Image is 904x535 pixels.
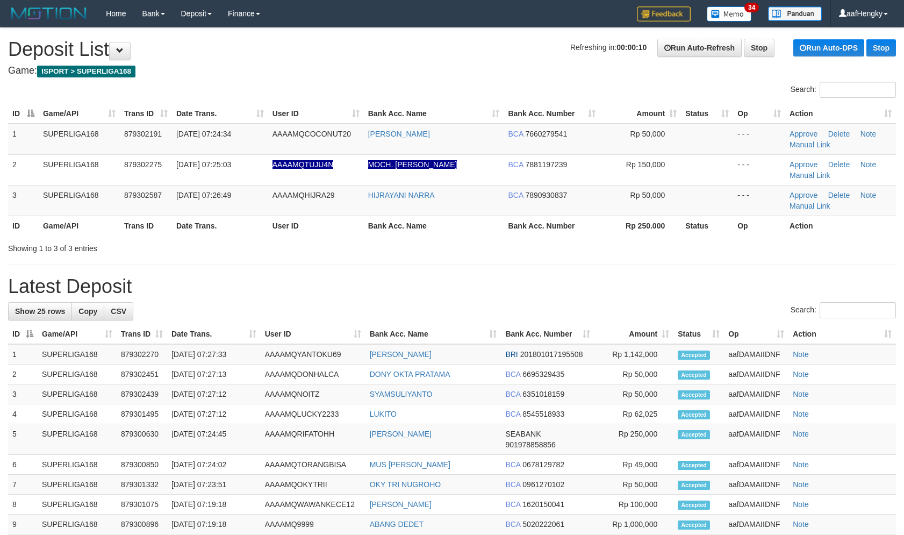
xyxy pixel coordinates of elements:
th: Op: activate to sort column ascending [733,104,785,124]
td: 5 [8,424,38,455]
td: 2 [8,154,39,185]
span: Accepted [678,501,710,510]
span: 34 [744,3,759,12]
th: Status: activate to sort column ascending [681,104,733,124]
span: Refreshing in: [570,43,647,52]
td: aafDAMAIIDNF [724,344,788,365]
span: Nama rekening ada tanda titik/strip, harap diedit [272,160,334,169]
th: Status: activate to sort column ascending [673,324,724,344]
span: BCA [508,160,523,169]
a: Note [793,430,809,438]
th: Bank Acc. Number: activate to sort column ascending [501,324,594,344]
td: 879301495 [117,404,167,424]
td: Rp 100,000 [594,495,673,515]
th: Date Trans.: activate to sort column ascending [167,324,261,344]
a: Note [793,500,809,509]
a: MUS [PERSON_NAME] [370,460,450,469]
td: SUPERLIGA168 [38,404,117,424]
span: Copy 901978858856 to clipboard [505,440,555,449]
a: Note [793,520,809,529]
span: BCA [508,191,523,199]
td: Rp 1,000,000 [594,515,673,534]
td: 879301075 [117,495,167,515]
h1: Latest Deposit [8,276,896,297]
th: Op: activate to sort column ascending [724,324,788,344]
td: 3 [8,185,39,216]
a: Note [793,410,809,418]
img: Feedback.jpg [637,6,691,22]
td: [DATE] 07:23:51 [167,475,261,495]
th: User ID: activate to sort column ascending [261,324,365,344]
a: ABANG DEDET [370,520,424,529]
span: BCA [505,390,520,398]
a: SYAMSULIYANTO [370,390,433,398]
th: Game/API: activate to sort column ascending [39,104,120,124]
a: HIJRAYANI NARRA [368,191,435,199]
td: AAAAMQDONHALCA [261,365,365,384]
th: ID [8,216,39,236]
a: Note [793,390,809,398]
span: 879302587 [124,191,162,199]
th: Bank Acc. Name: activate to sort column ascending [365,324,501,344]
a: [PERSON_NAME] [370,430,432,438]
span: [DATE] 07:24:34 [176,130,231,138]
label: Search: [791,302,896,318]
span: Accepted [678,370,710,380]
td: 879300850 [117,455,167,475]
a: Stop [744,39,774,57]
span: ISPORT > SUPERLIGA168 [37,66,135,77]
a: Show 25 rows [8,302,72,320]
h1: Deposit List [8,39,896,60]
span: Copy 0961270102 to clipboard [522,480,564,489]
td: Rp 50,000 [594,475,673,495]
span: BCA [505,520,520,529]
a: Copy [71,302,104,320]
td: Rp 49,000 [594,455,673,475]
td: AAAAMQWAWANKECE12 [261,495,365,515]
td: 4 [8,404,38,424]
span: [DATE] 07:25:03 [176,160,231,169]
a: Approve [790,130,817,138]
td: SUPERLIGA168 [38,495,117,515]
span: 879302191 [124,130,162,138]
td: [DATE] 07:27:12 [167,404,261,424]
td: - - - [733,154,785,185]
a: Delete [828,130,850,138]
td: [DATE] 07:27:13 [167,365,261,384]
img: panduan.png [768,6,822,21]
th: Trans ID: activate to sort column ascending [120,104,172,124]
h4: Game: [8,66,896,76]
a: Note [793,480,809,489]
strong: 00:00:10 [616,43,647,52]
span: 879302275 [124,160,162,169]
th: Bank Acc. Name [364,216,504,236]
label: Search: [791,82,896,98]
td: SUPERLIGA168 [39,124,120,155]
th: Bank Acc. Number: activate to sort column ascending [504,104,600,124]
span: Accepted [678,390,710,400]
th: Action: activate to sort column ascending [788,324,896,344]
td: 879301332 [117,475,167,495]
input: Search: [820,82,896,98]
td: 879302439 [117,384,167,404]
th: Amount: activate to sort column ascending [594,324,673,344]
span: SEABANK [505,430,541,438]
td: SUPERLIGA168 [38,424,117,455]
a: Run Auto-Refresh [657,39,742,57]
a: OKY TRI NUGROHO [370,480,441,489]
td: [DATE] 07:27:33 [167,344,261,365]
img: MOTION_logo.png [8,5,90,22]
td: Rp 50,000 [594,384,673,404]
a: MOCH. [PERSON_NAME] [368,160,457,169]
span: Rp 150,000 [626,160,665,169]
td: 6 [8,455,38,475]
td: aafDAMAIIDNF [724,515,788,534]
td: aafDAMAIIDNF [724,365,788,384]
a: LUKITO [370,410,397,418]
span: BCA [505,500,520,509]
td: AAAAMQOKYTRII [261,475,365,495]
a: Run Auto-DPS [793,39,864,56]
td: aafDAMAIIDNF [724,455,788,475]
td: 2 [8,365,38,384]
a: Delete [828,191,850,199]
